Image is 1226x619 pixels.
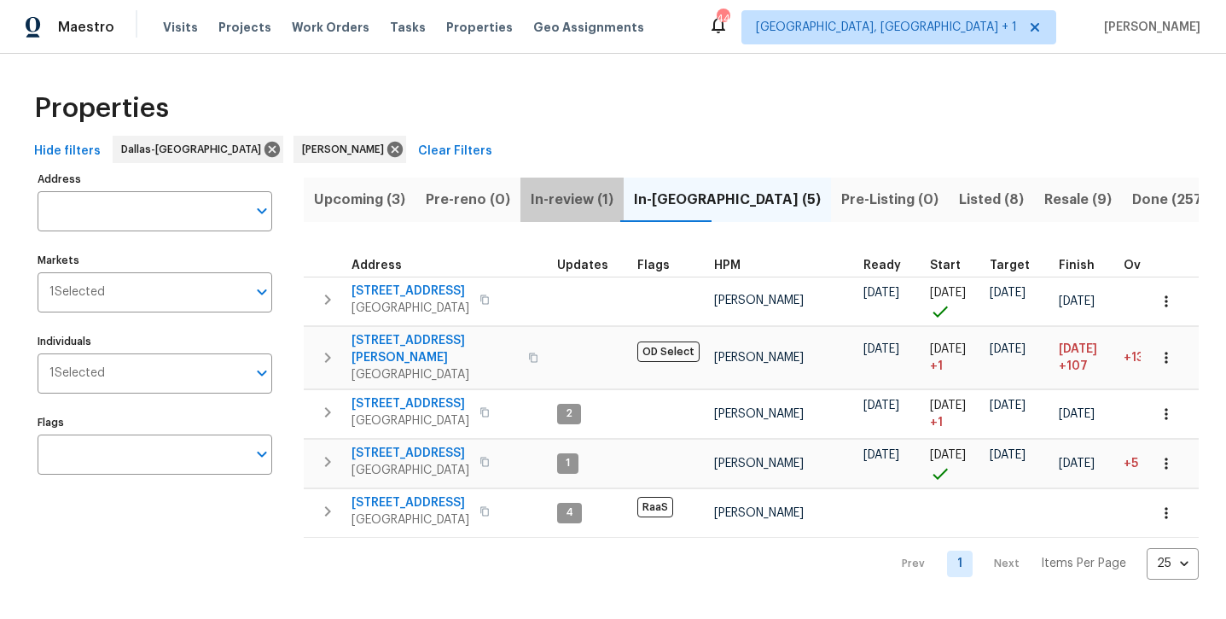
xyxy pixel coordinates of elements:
span: [DATE] [990,449,1026,461]
td: Project started on time [923,439,983,488]
div: [PERSON_NAME] [293,136,406,163]
td: Project started 1 days late [923,326,983,388]
span: Resale (9) [1044,188,1112,212]
span: OD Select [637,342,700,362]
div: Earliest renovation start date (first business day after COE or Checkout) [863,260,916,272]
label: Flags [38,418,272,428]
span: [PERSON_NAME] [714,295,804,307]
div: 44 [717,10,729,27]
span: + 1 [930,358,943,375]
span: 1 Selected [49,366,105,381]
label: Markets [38,255,272,266]
span: Overall [1124,260,1168,272]
span: [PERSON_NAME] [714,352,804,364]
span: Flags [637,260,670,272]
span: [DATE] [930,449,966,461]
span: Target [990,260,1030,272]
span: Pre-Listing (0) [841,188,938,212]
span: Visits [163,19,198,36]
span: HPM [714,260,741,272]
span: Tasks [390,21,426,33]
span: [DATE] [863,400,899,412]
span: Clear Filters [418,141,492,162]
span: [DATE] [930,287,966,299]
span: Finish [1059,260,1095,272]
span: Properties [446,19,513,36]
span: Geo Assignments [533,19,644,36]
span: 1 [559,456,577,470]
span: [STREET_ADDRESS] [352,395,469,412]
button: Open [250,442,274,466]
span: [DATE] [1059,408,1095,420]
span: [GEOGRAPHIC_DATA] [352,366,518,383]
div: 25 [1147,541,1199,586]
span: Upcoming (3) [314,188,405,212]
span: [DATE] [863,343,899,355]
span: Start [930,260,961,272]
span: +5 [1124,458,1138,470]
label: Address [38,174,272,184]
button: Open [250,199,274,223]
span: [DATE] [930,400,966,412]
span: 1 Selected [49,285,105,300]
span: [DATE] [1059,343,1097,355]
span: [DATE] [863,287,899,299]
button: Open [250,280,274,304]
span: Pre-reno (0) [426,188,510,212]
td: 138 day(s) past target finish date [1117,326,1190,388]
span: 4 [559,505,580,520]
span: +138 [1124,352,1151,364]
span: [STREET_ADDRESS] [352,445,469,462]
span: [DATE] [990,400,1026,412]
td: Scheduled to finish 107 day(s) late [1052,326,1117,388]
span: [GEOGRAPHIC_DATA] [352,511,469,528]
div: Days past target finish date [1124,260,1183,272]
span: In-[GEOGRAPHIC_DATA] (5) [634,188,821,212]
div: Projected renovation finish date [1059,260,1110,272]
span: Done (257) [1132,188,1207,212]
span: [GEOGRAPHIC_DATA] [352,412,469,429]
span: [STREET_ADDRESS][PERSON_NAME] [352,332,518,366]
nav: Pagination Navigation [886,548,1199,580]
div: Dallas-[GEOGRAPHIC_DATA] [113,136,283,163]
div: Target renovation project end date [990,260,1045,272]
span: [DATE] [1059,458,1095,470]
span: [GEOGRAPHIC_DATA] [352,462,469,479]
span: In-review (1) [531,188,613,212]
button: Open [250,361,274,385]
span: [DATE] [990,287,1026,299]
td: 5 day(s) past target finish date [1117,439,1190,488]
span: [STREET_ADDRESS] [352,494,469,511]
span: Work Orders [292,19,369,36]
span: [PERSON_NAME] [714,408,804,420]
p: Items Per Page [1041,555,1126,572]
td: Project started on time [923,277,983,325]
span: [PERSON_NAME] [714,507,804,519]
span: Projects [218,19,271,36]
span: [STREET_ADDRESS] [352,283,469,300]
span: Address [352,260,402,272]
span: [DATE] [990,343,1026,355]
span: [GEOGRAPHIC_DATA] [352,300,469,317]
span: [PERSON_NAME] [714,458,804,470]
a: Goto page 1 [947,551,973,577]
span: 2 [559,406,579,421]
span: [DATE] [1059,295,1095,307]
span: Hide filters [34,141,101,162]
td: Project started 1 days late [923,389,983,438]
span: Updates [557,260,608,272]
button: Clear Filters [411,136,499,167]
span: Maestro [58,19,114,36]
span: Properties [34,100,169,117]
span: Listed (8) [959,188,1024,212]
span: [PERSON_NAME] [1097,19,1200,36]
div: Actual renovation start date [930,260,976,272]
span: +107 [1059,358,1088,375]
span: [DATE] [930,343,966,355]
label: Individuals [38,336,272,347]
span: + 1 [930,414,943,431]
span: Dallas-[GEOGRAPHIC_DATA] [121,141,268,158]
span: [DATE] [863,449,899,461]
button: Hide filters [27,136,107,167]
span: Ready [863,260,901,272]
